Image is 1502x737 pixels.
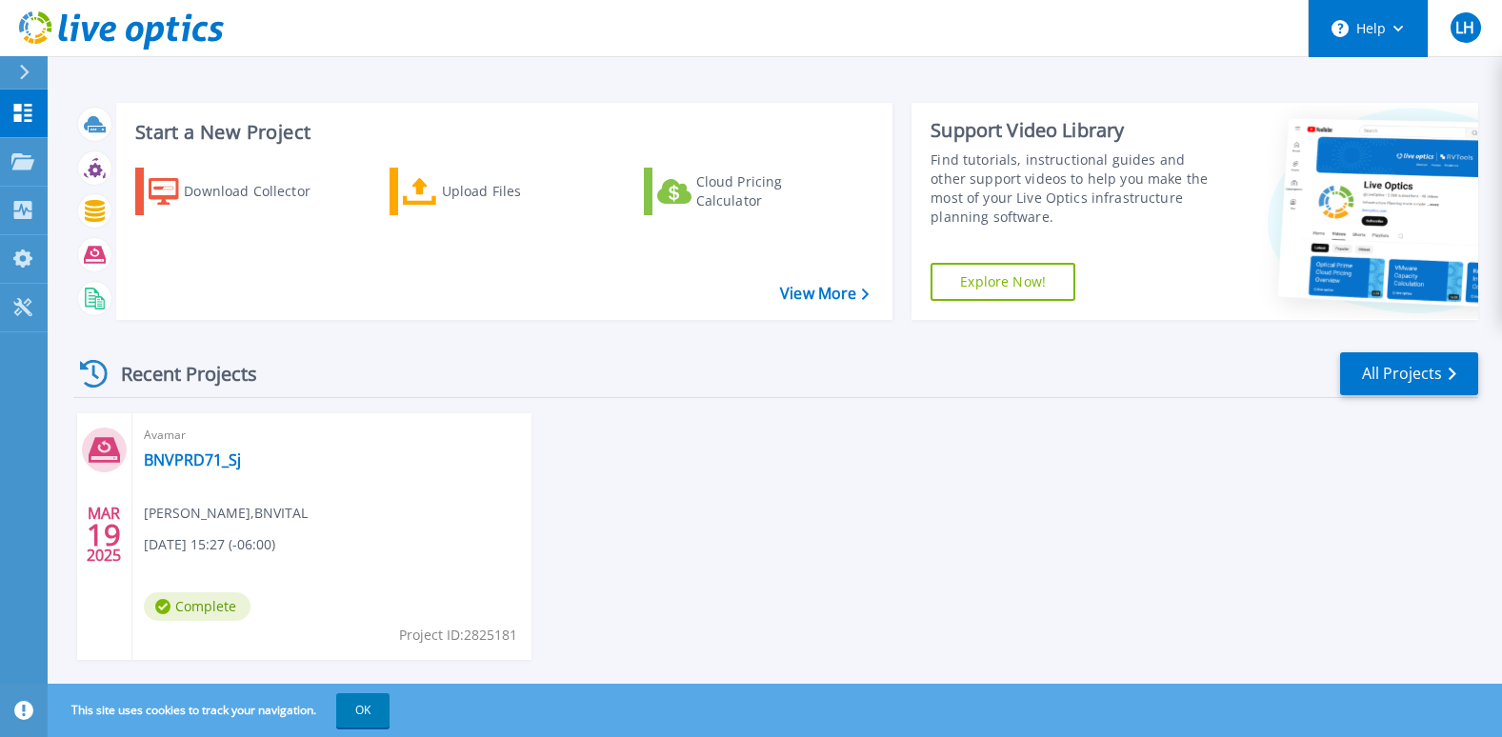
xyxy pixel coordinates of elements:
a: Download Collector [135,168,348,215]
span: [PERSON_NAME] , BNVITAL [144,503,308,524]
div: Support Video Library [931,118,1215,143]
div: Find tutorials, instructional guides and other support videos to help you make the most of your L... [931,150,1215,227]
h3: Start a New Project [135,122,868,143]
span: This site uses cookies to track your navigation. [52,693,390,727]
span: LH [1455,20,1474,35]
span: Avamar [144,425,520,446]
a: Cloud Pricing Calculator [644,168,856,215]
span: Complete [144,592,250,621]
a: BNVPRD71_Sj [144,450,241,469]
button: OK [336,693,390,727]
div: Recent Projects [73,350,283,397]
a: Explore Now! [931,263,1075,301]
div: Upload Files [442,172,594,210]
a: View More [780,285,869,303]
div: MAR 2025 [86,500,122,569]
a: All Projects [1340,352,1478,395]
a: Upload Files [390,168,602,215]
span: [DATE] 15:27 (-06:00) [144,534,275,555]
span: Project ID: 2825181 [399,625,517,646]
span: 19 [87,527,121,543]
div: Cloud Pricing Calculator [696,172,849,210]
div: Download Collector [184,172,336,210]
